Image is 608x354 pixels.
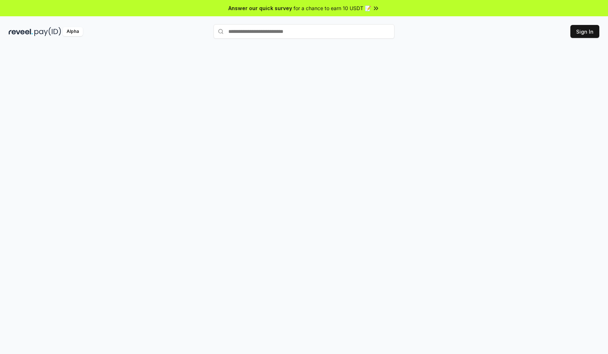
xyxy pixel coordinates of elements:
[570,25,599,38] button: Sign In
[9,27,33,36] img: reveel_dark
[34,27,61,36] img: pay_id
[228,4,292,12] span: Answer our quick survey
[294,4,371,12] span: for a chance to earn 10 USDT 📝
[63,27,83,36] div: Alpha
